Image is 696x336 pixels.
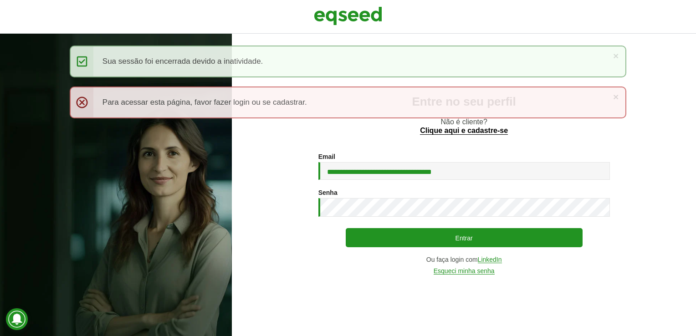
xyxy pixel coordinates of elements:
a: LinkedIn [478,256,502,263]
a: × [613,51,619,61]
label: Senha [318,189,338,196]
button: Entrar [346,228,583,247]
div: Sua sessão foi encerrada devido a inatividade. [70,46,626,77]
a: Esqueci minha senha [434,268,495,275]
div: Para acessar esta página, favor fazer login ou se cadastrar. [70,87,626,118]
div: Ou faça login com [318,256,610,263]
label: Email [318,153,335,160]
a: Clique aqui e cadastre-se [420,127,508,135]
img: EqSeed Logo [314,5,382,27]
a: × [613,92,619,102]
